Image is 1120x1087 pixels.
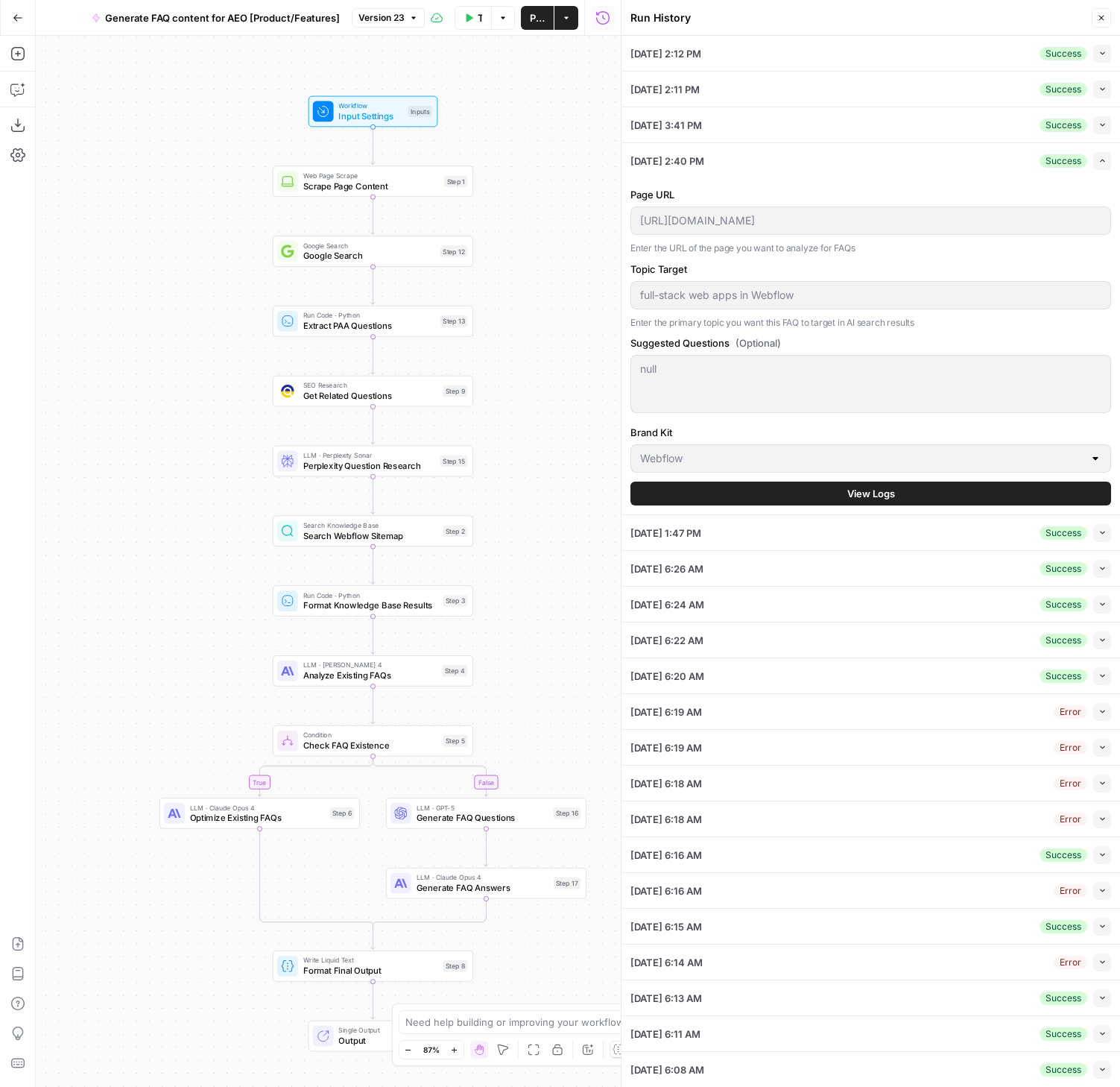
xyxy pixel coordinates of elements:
div: Inputs [408,106,431,118]
div: Step 15 [440,456,467,467]
g: Edge from step_5 to step_16 [373,756,489,796]
div: Step 9 [443,385,467,397]
div: Success [1040,154,1087,168]
span: [DATE] 6:26 AM [630,561,703,576]
label: Page URL [630,187,1111,202]
div: Step 17 [554,878,580,889]
span: Format Final Output [303,964,438,977]
g: Edge from step_4 to step_5 [371,687,375,724]
div: Step 3 [443,595,467,607]
button: View Logs [630,482,1111,505]
span: Single Output [338,1025,410,1036]
span: Workflow [338,101,402,111]
span: [DATE] 6:19 AM [630,740,702,755]
span: LLM · [PERSON_NAME] 4 [303,660,437,670]
div: Step 5 [443,735,467,747]
div: Success [1040,634,1087,647]
g: Edge from step_5-conditional-end to step_8 [371,925,375,949]
span: Output [338,1034,410,1047]
span: [DATE] 6:19 AM [630,705,702,719]
span: SEO Research [303,380,438,391]
span: [DATE] 6:20 AM [630,669,704,684]
div: Success [1040,47,1087,60]
span: Check FAQ Existence [303,739,438,752]
div: Step 8 [443,960,467,972]
span: Get Related Questions [303,389,438,402]
g: Edge from step_8 to end [371,982,375,1019]
div: LLM · GPT-5Generate FAQ QuestionsStep 16 [386,798,586,829]
span: Search Knowledge Base [303,520,438,530]
span: [DATE] 3:41 PM [630,118,702,133]
span: Generate FAQ Answers [417,881,548,894]
div: Step 12 [440,245,467,257]
div: ConditionCheck FAQ ExistenceStep 5 [273,725,473,757]
div: Success [1040,920,1087,933]
div: Success [1040,1027,1087,1041]
div: Error [1054,777,1087,790]
div: LLM · Claude Opus 4Optimize Existing FAQsStep 6 [159,798,360,829]
div: Step 6 [329,807,354,819]
g: Edge from step_5 to step_6 [258,756,373,796]
div: Success [1040,83,1087,96]
span: Google Search [303,240,435,251]
span: [DATE] 1:47 PM [630,526,701,541]
span: Generate FAQ content for AEO [Product/Features] [105,10,340,25]
div: Step 1 [444,175,467,187]
g: Edge from step_1 to step_12 [371,197,375,234]
img: 9u0p4zbvbrir7uayayktvs1v5eg0 [281,385,294,397]
div: Web Page ScrapeScrape Page ContentStep 1 [273,166,473,197]
span: LLM · Perplexity Sonar [303,450,435,461]
div: Success [1040,119,1087,132]
span: Google Search [303,249,435,262]
div: Success [1040,992,1087,1005]
input: https://webflow.com/cms [640,213,1101,228]
span: LLM · GPT-5 [417,802,548,813]
div: Single OutputOutputEnd [273,1021,473,1052]
div: Success [1040,1063,1087,1077]
span: Run Code · Python [303,590,438,600]
span: Version 23 [358,11,405,25]
div: Step 2 [443,525,467,537]
span: [DATE] 2:12 PM [630,46,701,61]
div: LLM · [PERSON_NAME] 4Analyze Existing FAQsStep 4 [273,655,473,687]
span: Optimize Existing FAQs [190,811,325,824]
span: [DATE] 6:08 AM [630,1062,704,1077]
g: Edge from step_2 to step_3 [371,546,375,584]
button: Generate FAQ content for AEO [Product/Features] [83,6,349,30]
span: LLM · Claude Opus 4 [417,872,548,883]
g: Edge from step_13 to step_9 [371,337,375,374]
button: Version 23 [352,8,425,28]
span: Test Data [478,10,482,25]
div: SEO ResearchGet Related QuestionsStep 9 [273,376,473,407]
div: Success [1040,848,1087,862]
span: [DATE] 6:16 AM [630,883,702,898]
span: [DATE] 2:11 PM [630,82,700,97]
label: Suggested Questions [630,335,1111,350]
span: [DATE] 6:22 AM [630,633,703,648]
span: 87% [423,1044,440,1056]
div: WorkflowInput SettingsInputs [273,96,473,127]
span: Publish [530,10,545,25]
div: Step 16 [554,807,580,819]
div: Google SearchGoogle SearchStep 12 [273,236,473,267]
span: [DATE] 6:13 AM [630,991,702,1006]
span: Extract PAA Questions [303,319,435,332]
span: Web Page Scrape [303,170,439,180]
div: Success [1040,526,1087,540]
g: Edge from step_6 to step_5-conditional-end [260,829,373,929]
div: Success [1040,598,1087,611]
p: Enter the URL of the page you want to analyze for FAQs [630,241,1111,256]
input: website personalization [640,288,1101,303]
button: Publish [521,6,554,30]
span: Generate FAQ Questions [417,811,548,824]
span: Perplexity Question Research [303,459,435,472]
div: Write Liquid TextFormat Final OutputStep 8 [273,951,473,982]
div: Error [1054,884,1087,898]
g: Edge from step_16 to step_17 [484,829,488,866]
div: LLM · Perplexity SonarPerplexity Question ResearchStep 15 [273,446,473,477]
textarea: null [640,362,1101,376]
span: [DATE] 6:16 AM [630,848,702,863]
span: Scrape Page Content [303,180,439,192]
div: Error [1054,956,1087,969]
label: Topic Target [630,262,1111,277]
